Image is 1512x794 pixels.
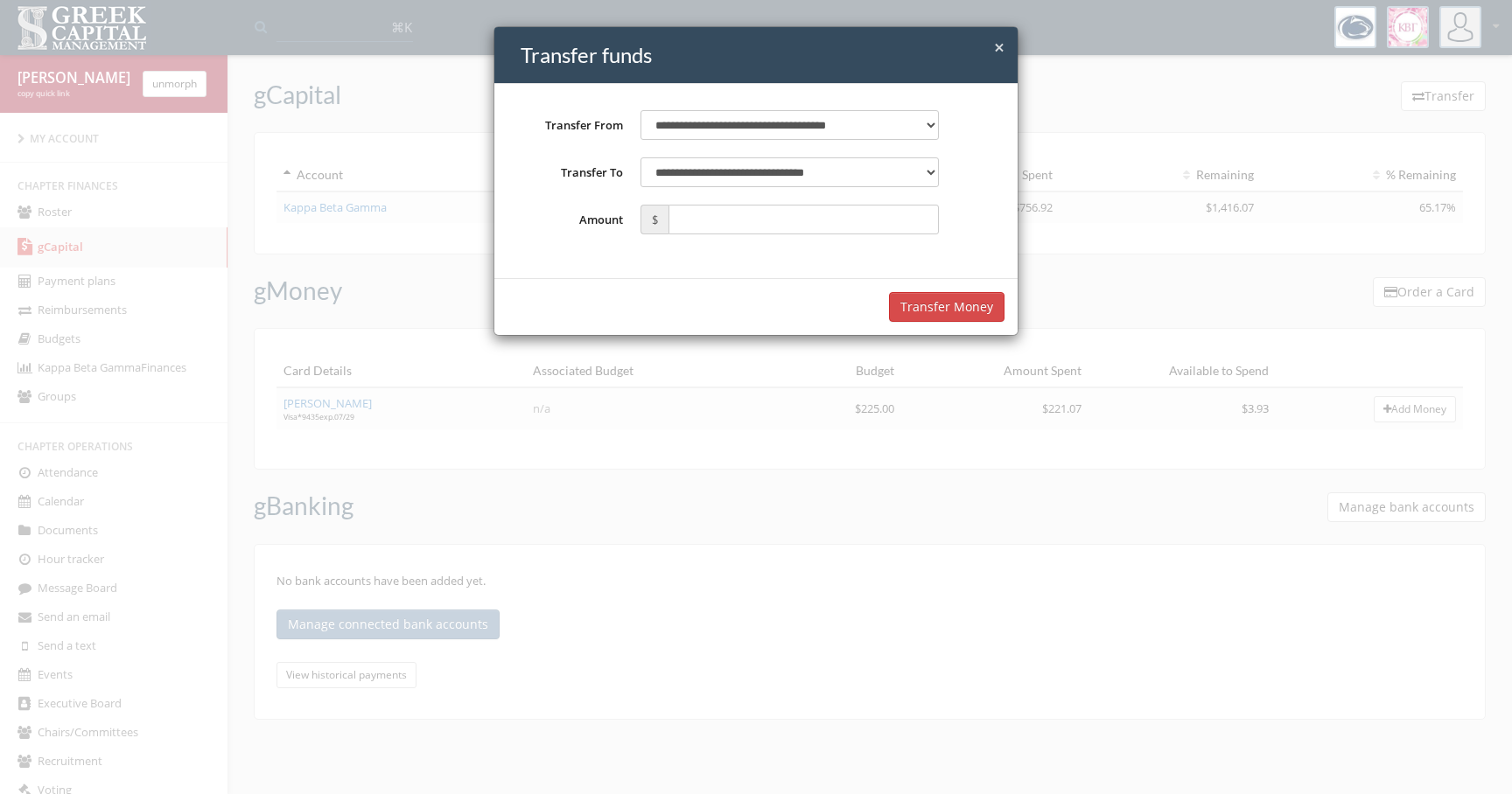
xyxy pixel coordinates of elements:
[507,157,632,187] label: Transfer To
[994,35,1004,59] span: ×
[640,205,668,234] span: $
[507,205,632,234] label: Amount
[521,40,1004,70] h4: Transfer funds
[889,292,1004,322] button: Transfer Money
[507,110,632,140] label: Transfer From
